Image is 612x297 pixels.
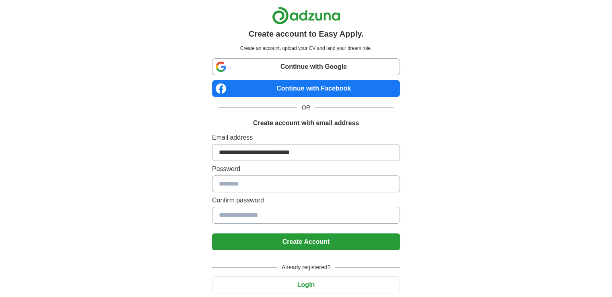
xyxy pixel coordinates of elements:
span: Already registered? [277,263,335,272]
label: Password [212,164,400,174]
label: Email address [212,133,400,142]
button: Login [212,276,400,293]
a: Continue with Facebook [212,80,400,97]
span: OR [297,103,315,112]
img: Adzuna logo [272,6,340,25]
a: Continue with Google [212,58,400,75]
a: Login [212,281,400,288]
h1: Create account with email address [253,118,359,128]
label: Confirm password [212,196,400,205]
h1: Create account to Easy Apply. [249,28,364,40]
p: Create an account, upload your CV and land your dream role. [214,45,398,52]
button: Create Account [212,233,400,250]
